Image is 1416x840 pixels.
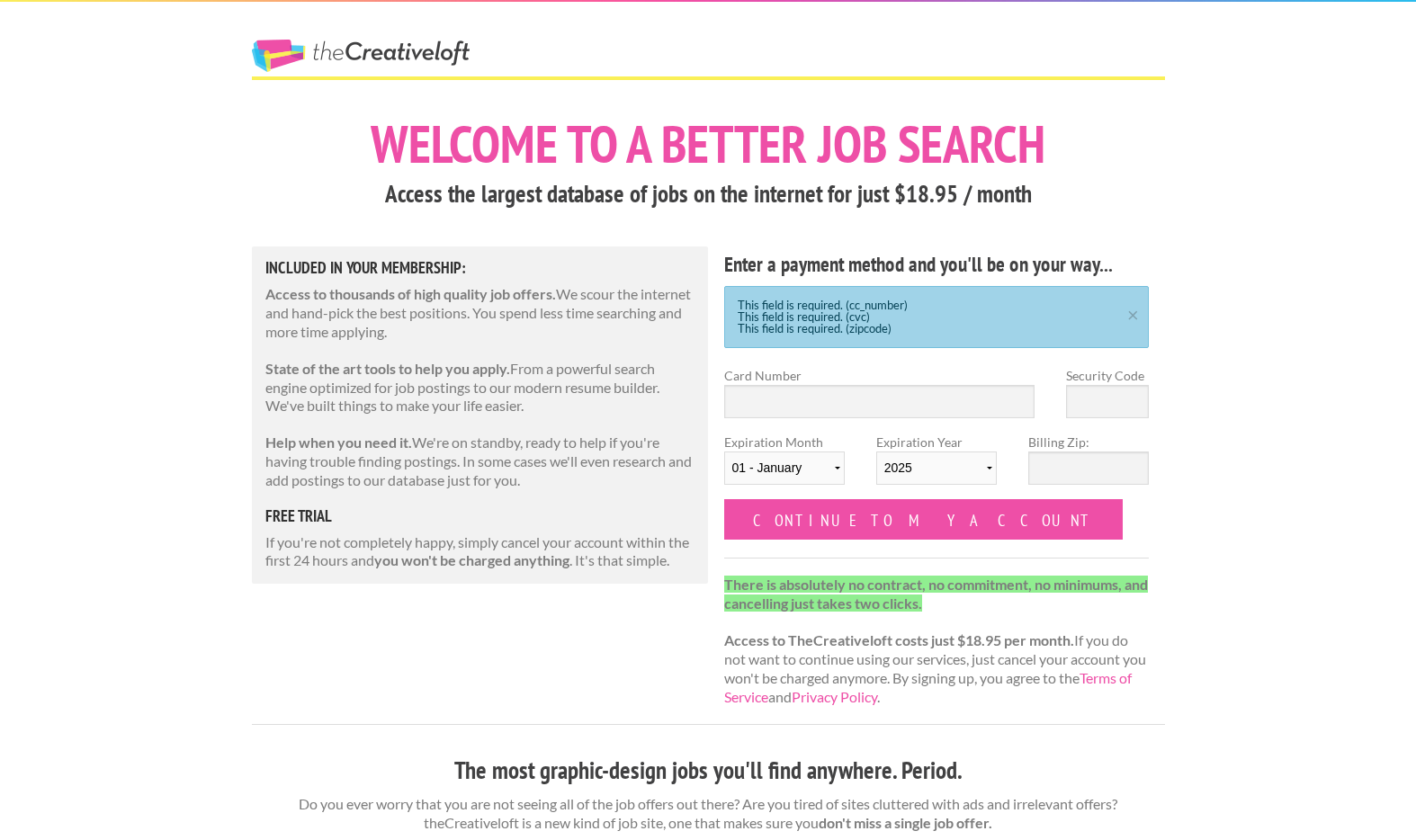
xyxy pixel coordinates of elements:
h3: Access the largest database of jobs on the internet for just $18.95 / month [252,177,1165,211]
label: Expiration Year [876,433,997,499]
strong: Help when you need it. [265,433,412,451]
a: Privacy Policy [792,688,877,705]
strong: you won't be charged anything [374,551,569,568]
label: Security Code [1066,366,1149,385]
input: Continue to my account [724,499,1124,540]
a: × [1122,307,1144,318]
p: We're on standby, ready to help if you're having trouble finding postings. In some cases we'll ev... [265,433,695,489]
a: The Creative Loft [252,40,470,72]
div: This field is required. (cc_number) This field is required. (cvc) This field is required. (zipcode) [724,286,1150,348]
a: Terms of Service [724,669,1132,705]
h1: Welcome to a better job search [252,118,1165,170]
strong: State of the art tools to help you apply. [265,360,510,377]
p: We scour the internet and hand-pick the best positions. You spend less time searching and more ti... [265,285,695,341]
label: Expiration Month [724,433,845,499]
select: Expiration Month [724,451,845,485]
select: Expiration Year [876,451,997,485]
strong: There is absolutely no contract, no commitment, no minimums, and cancelling just takes two clicks. [724,576,1148,612]
strong: don't miss a single job offer. [819,814,992,831]
h3: The most graphic-design jobs you'll find anywhere. Period. [252,754,1165,788]
p: From a powerful search engine optimized for job postings to our modern resume builder. We've buil... [265,360,695,416]
h5: Included in Your Membership: [265,260,695,276]
h4: Enter a payment method and you'll be on your way... [724,250,1150,279]
strong: Access to thousands of high quality job offers. [265,285,556,302]
p: If you're not completely happy, simply cancel your account within the first 24 hours and . It's t... [265,533,695,571]
p: If you do not want to continue using our services, just cancel your account you won't be charged ... [724,576,1150,707]
label: Card Number [724,366,1035,385]
h5: free trial [265,508,695,524]
label: Billing Zip: [1028,433,1149,451]
strong: Access to TheCreativeloft costs just $18.95 per month. [724,631,1074,648]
